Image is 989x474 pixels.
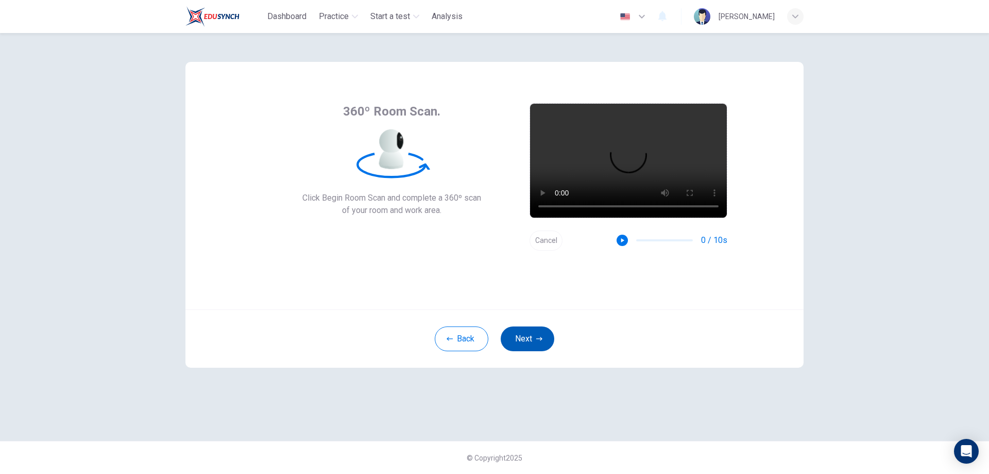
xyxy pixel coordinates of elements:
[530,231,562,251] button: Cancel
[267,10,306,23] span: Dashboard
[302,204,481,217] span: of your room and work area.
[302,192,481,204] span: Click Begin Room Scan and complete a 360º scan
[263,7,311,26] button: Dashboard
[701,234,727,247] span: 0 / 10s
[432,10,463,23] span: Analysis
[343,103,440,120] span: 360º Room Scan.
[954,439,979,464] div: Open Intercom Messenger
[319,10,349,23] span: Practice
[315,7,362,26] button: Practice
[501,326,554,351] button: Next
[719,10,775,23] div: [PERSON_NAME]
[619,13,632,21] img: en
[694,8,710,25] img: Profile picture
[366,7,423,26] button: Start a test
[185,6,240,27] img: Train Test logo
[370,10,410,23] span: Start a test
[467,454,522,462] span: © Copyright 2025
[428,7,467,26] button: Analysis
[435,326,488,351] button: Back
[185,6,263,27] a: Train Test logo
